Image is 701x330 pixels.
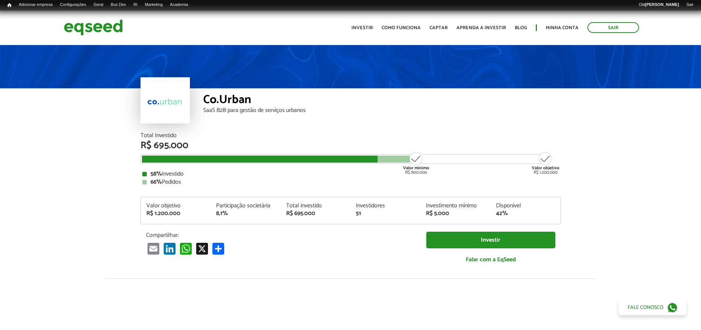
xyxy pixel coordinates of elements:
[402,151,430,175] div: R$ 800.000
[286,211,345,217] div: R$ 695.000
[426,211,485,217] div: R$ 5.000
[130,2,141,8] a: RI
[382,25,421,30] a: Como funciona
[356,203,415,209] div: Investidores
[15,2,56,8] a: Adicionar empresa
[150,169,162,179] strong: 58%
[146,203,205,209] div: Valor objetivo
[203,94,561,108] div: Co.Urban
[140,133,561,139] div: Total Investido
[216,211,275,217] div: 8,1%
[286,203,345,209] div: Total investido
[4,2,15,9] a: Início
[457,25,506,30] a: Aprenda a investir
[195,242,209,255] a: X
[426,252,555,267] a: Falar com a EqSeed
[150,177,162,187] strong: 66%
[211,242,226,255] a: Compartilhar
[430,25,448,30] a: Captar
[496,211,555,217] div: 42%
[645,2,679,7] strong: [PERSON_NAME]
[146,211,205,217] div: R$ 1.200.000
[146,232,415,239] p: Compartilhar:
[546,25,579,30] a: Minha conta
[426,203,485,209] div: Investimento mínimo
[216,203,275,209] div: Participação societária
[64,18,123,37] img: EqSeed
[403,164,429,171] strong: Valor mínimo
[166,2,192,8] a: Academia
[203,108,561,113] div: SaaS B2B para gestão de serviços urbanos
[587,22,639,33] a: Sair
[107,2,130,8] a: Bus Dev
[426,232,555,248] a: Investir
[146,242,161,255] a: Email
[162,242,177,255] a: LinkedIn
[356,211,415,217] div: 51
[496,203,555,209] div: Disponível
[635,2,683,8] a: Olá[PERSON_NAME]
[532,164,559,171] strong: Valor objetivo
[532,151,559,175] div: R$ 1.200.000
[56,2,90,8] a: Configurações
[142,179,559,185] div: Pedidos
[515,25,527,30] a: Blog
[90,2,107,8] a: Geral
[351,25,373,30] a: Investir
[140,141,561,150] div: R$ 695.000
[142,171,559,177] div: Investido
[141,2,166,8] a: Marketing
[178,242,193,255] a: WhatsApp
[683,2,697,8] a: Sair
[7,3,11,8] span: Início
[618,300,686,315] a: Fale conosco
